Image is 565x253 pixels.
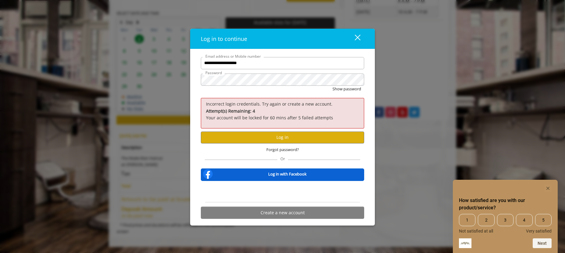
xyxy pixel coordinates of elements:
input: Password [201,74,364,86]
button: Next question [533,238,552,248]
span: Forgot password? [266,146,299,153]
b: Log in with Facebook [268,171,307,177]
span: Or [277,156,288,161]
iframe: Sign in with Google Button [252,185,314,198]
p: Your account will be locked for 60 mins after 5 failed attempts [206,108,359,121]
label: Email address or Mobile number [202,53,264,59]
button: Create a new account [201,207,364,219]
span: 4 [516,214,532,226]
span: 1 [459,214,475,226]
label: Password [202,70,225,76]
button: Show password [332,86,361,92]
span: 3 [497,214,513,226]
button: Log in [201,132,364,143]
img: facebook-logo [202,168,214,180]
span: 5 [535,214,552,226]
button: close dialog [343,32,364,45]
div: close dialog [348,34,360,43]
span: Not satisfied at all [459,229,493,233]
h2: How satisfied are you with our product/service? Select an option from 1 to 5, with 1 being Not sa... [459,197,552,211]
span: Incorrect login credentials. Try again or create a new account. [206,101,332,107]
div: How satisfied are you with our product/service? Select an option from 1 to 5, with 1 being Not sa... [459,185,552,248]
button: Hide survey [544,185,552,192]
span: Very satisfied [526,229,552,233]
input: Email address or Mobile number [201,57,364,69]
b: Attempt(s) Remaining: 4 [206,108,255,114]
div: How satisfied are you with our product/service? Select an option from 1 to 5, with 1 being Not sa... [459,214,552,233]
span: Log in to continue [201,35,247,42]
span: 2 [478,214,494,226]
